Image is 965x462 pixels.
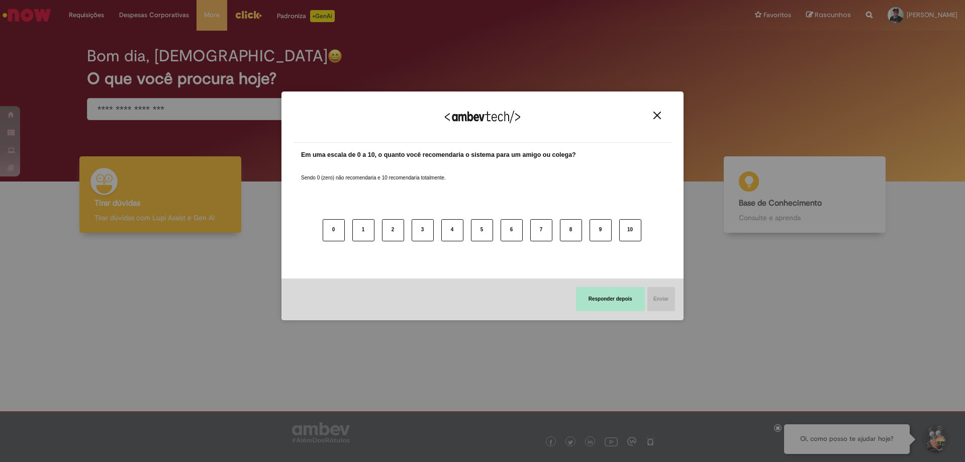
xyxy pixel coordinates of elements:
[650,111,664,120] button: Close
[560,219,582,241] button: 8
[412,219,434,241] button: 3
[352,219,374,241] button: 1
[323,219,345,241] button: 0
[619,219,641,241] button: 10
[301,150,576,160] label: Em uma escala de 0 a 10, o quanto você recomendaria o sistema para um amigo ou colega?
[590,219,612,241] button: 9
[471,219,493,241] button: 5
[301,162,446,181] label: Sendo 0 (zero) não recomendaria e 10 recomendaria totalmente.
[501,219,523,241] button: 6
[653,112,661,119] img: Close
[576,287,645,311] button: Responder depois
[445,111,520,123] img: Logo Ambevtech
[382,219,404,241] button: 2
[530,219,552,241] button: 7
[441,219,463,241] button: 4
